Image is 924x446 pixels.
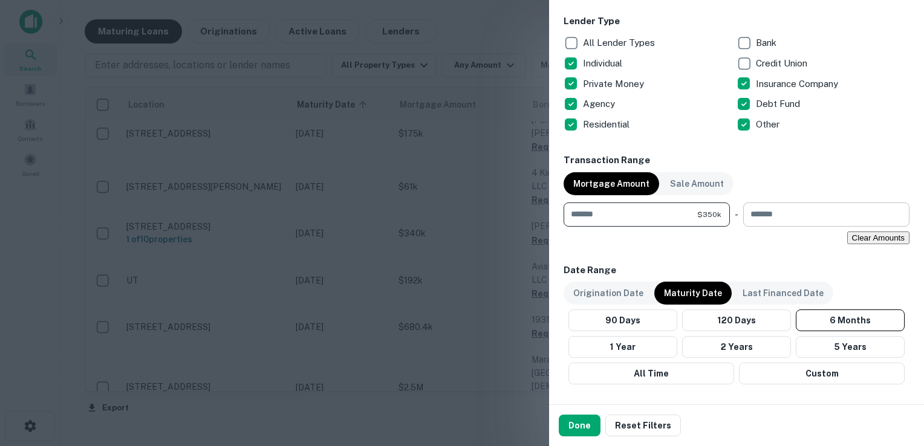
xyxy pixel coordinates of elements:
button: Custom [739,363,905,384]
p: Other [756,117,782,132]
button: 120 Days [682,309,791,331]
iframe: Chat Widget [864,349,924,407]
button: Clear Amounts [847,231,909,244]
h6: Transaction Range [564,154,909,167]
p: Residential [583,117,632,132]
p: Insurance Company [756,77,841,91]
p: Origination Date [573,286,643,300]
p: Mortgage Amount [573,177,649,190]
button: Done [559,415,600,436]
p: Credit Union [756,56,810,71]
p: Bank [756,36,779,50]
button: 2 Years [682,336,791,358]
p: Maturity Date [664,286,722,300]
p: Last Financed Date [743,286,824,300]
button: 90 Days [568,309,677,331]
p: All Lender Types [583,36,657,50]
div: - [735,202,738,227]
button: All Time [568,363,734,384]
button: Reset Filters [605,415,681,436]
p: Sale Amount [670,177,724,190]
button: 1 Year [568,336,677,358]
h6: Date Range [564,263,909,277]
button: 5 Years [796,336,905,358]
p: Private Money [583,77,646,91]
p: Individual [583,56,625,71]
span: $350k [697,209,721,220]
p: Agency [583,97,617,111]
button: 6 Months [796,309,905,331]
h6: Lender Type [564,15,909,28]
p: Debt Fund [756,97,802,111]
